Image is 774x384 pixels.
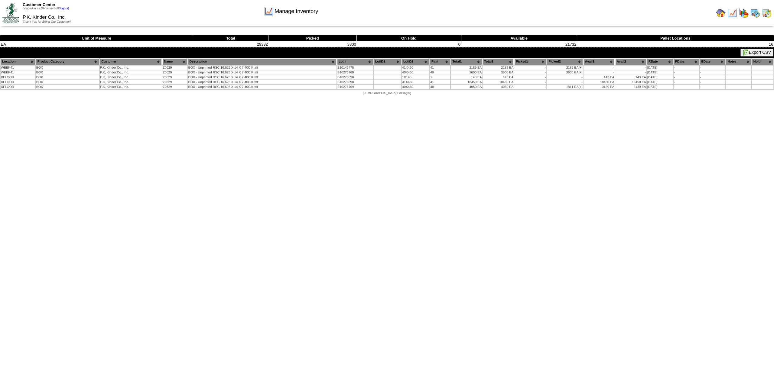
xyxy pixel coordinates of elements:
[1,58,35,65] th: Location
[579,85,583,89] div: (+)
[162,70,187,75] td: Z0629
[584,80,615,84] td: 18450 EA
[514,80,546,84] td: -
[547,85,583,89] td: 1811 EA
[674,80,699,84] td: -
[514,85,546,89] td: -
[402,58,429,65] th: LotID2
[762,8,772,18] img: calendarinout.gif
[100,66,162,70] td: P.K, Kinder Co., Inc.
[36,80,99,84] td: BOX
[547,75,583,79] td: -
[193,35,268,41] th: Total
[337,75,373,79] td: B10276898
[402,70,429,75] td: 40X450
[1,75,35,79] td: XFLOOR
[36,66,99,70] td: BOX
[584,66,615,70] td: -
[739,8,749,18] img: graph.gif
[547,66,583,70] td: 2189 EA
[750,8,760,18] img: calendarprod.gif
[547,58,583,65] th: Picked2
[23,20,71,24] span: Thank You for Being Our Customer!
[36,58,99,65] th: Product Category
[700,58,726,65] th: EDate
[615,70,646,75] td: -
[514,75,546,79] td: -
[430,85,450,89] td: 40
[100,58,162,65] th: Customer
[615,80,646,84] td: 18450 EA
[430,58,450,65] th: Pal#
[579,66,583,69] div: (+)
[100,85,162,89] td: P.K, Kinder Co., Inc.
[188,85,337,89] td: BOX - Unprinted RSC 16.625 X 14 X 7 40C Kraft
[162,58,187,65] th: Name
[647,80,673,84] td: [DATE]
[674,85,699,89] td: -
[647,58,673,65] th: RDate
[162,66,187,70] td: Z0629
[264,6,274,16] img: line_graph.gif
[483,70,514,75] td: 3600 EA
[647,70,673,75] td: [DATE]
[36,70,99,75] td: BOX
[430,70,450,75] td: 40
[615,66,646,70] td: -
[357,35,461,41] th: On Hold
[357,41,461,47] td: 0
[193,41,268,47] td: 29332
[584,85,615,89] td: 3139 EA
[647,66,673,70] td: [DATE]
[337,70,373,75] td: B10276769
[727,8,737,18] img: line_graph.gif
[514,66,546,70] td: -
[740,49,773,56] button: Export CSV
[726,58,751,65] th: Notes
[275,8,318,15] span: Manage Inventory
[36,85,99,89] td: BOX
[461,41,577,47] td: 21732
[162,75,187,79] td: Z0629
[451,80,482,84] td: 18450 EA
[579,71,583,74] div: (+)
[1,80,35,84] td: XFLOOR
[100,75,162,79] td: P.K, Kinder Co., Inc.
[1,66,35,70] td: WEEK41
[188,80,337,84] td: BOX - Unprinted RSC 16.625 X 14 X 7 40C Kraft
[402,85,429,89] td: 40X450
[451,70,482,75] td: 3600 EA
[716,8,726,18] img: home.gif
[402,66,429,70] td: 41X450
[700,75,726,79] td: -
[461,35,577,41] th: Available
[451,58,482,65] th: Total1
[0,41,193,47] td: EA
[547,70,583,75] td: 3600 EA
[674,66,699,70] td: -
[188,75,337,79] td: BOX - Unprinted RSC 16.625 X 14 X 7 40C Kraft
[188,66,337,70] td: BOX - Unprinted RSC 16.625 X 14 X 7 40C Kraft
[1,85,35,89] td: XFLOOR
[584,70,615,75] td: -
[584,58,615,65] th: Avail1
[23,2,55,7] span: Customer Center
[268,35,357,41] th: Picked
[162,85,187,89] td: Z0629
[514,70,546,75] td: -
[547,80,583,84] td: -
[647,75,673,79] td: [DATE]
[2,3,19,23] img: ZoRoCo_Logo(Green%26Foil)%20jpg.webp
[36,75,99,79] td: BOX
[59,7,69,10] a: (logout)
[483,66,514,70] td: 2189 EA
[337,66,373,70] td: B10145475
[374,58,401,65] th: LotID1
[700,85,726,89] td: -
[430,80,450,84] td: 41
[514,58,546,65] th: Picked1
[402,80,429,84] td: 41X450
[743,50,749,56] img: excel.gif
[23,15,66,20] span: P.K, Kinder Co., Inc.
[752,58,773,65] th: Hold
